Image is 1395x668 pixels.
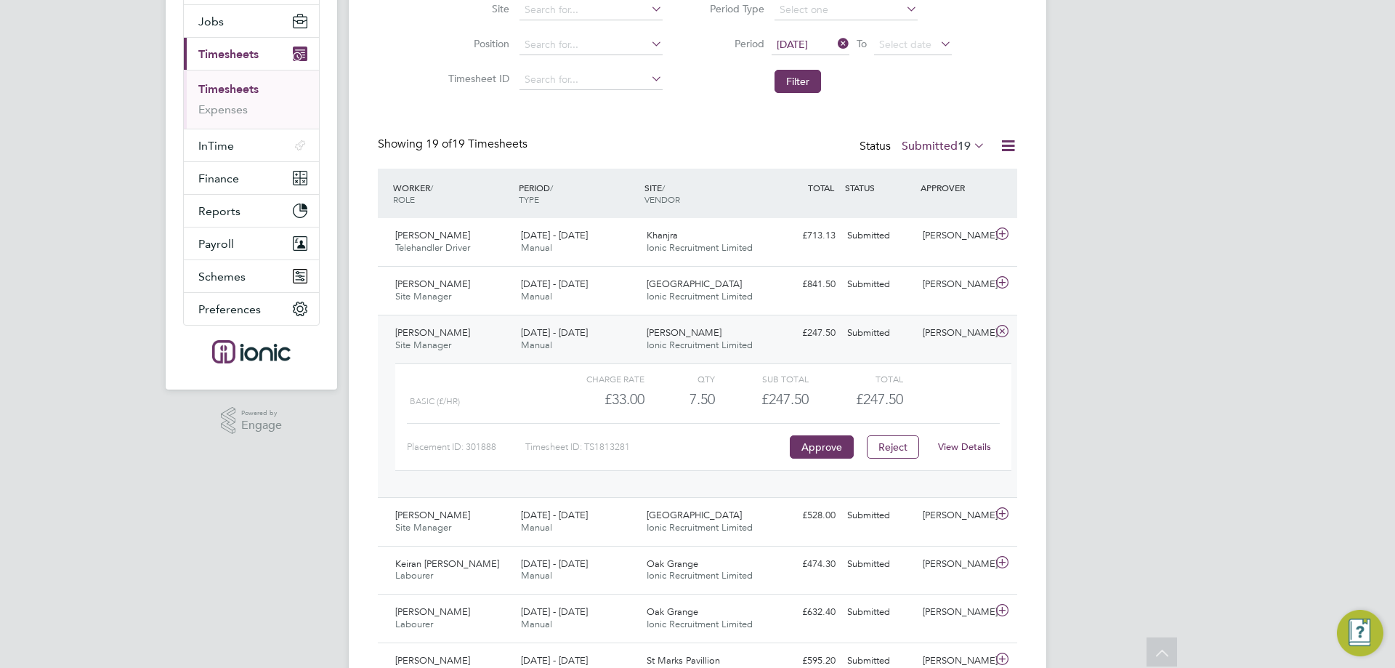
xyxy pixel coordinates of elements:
[184,293,319,325] button: Preferences
[647,605,698,618] span: Oak Grange
[662,182,665,193] span: /
[198,15,224,28] span: Jobs
[647,229,678,241] span: Khanjra
[525,435,786,459] div: Timesheet ID: TS1813281
[521,241,552,254] span: Manual
[790,435,854,459] button: Approve
[644,387,715,411] div: 7.50
[198,102,248,116] a: Expenses
[647,339,753,351] span: Ionic Recruitment Limited
[198,172,239,185] span: Finance
[407,435,525,459] div: Placement ID: 301888
[426,137,527,151] span: 19 Timesheets
[395,290,451,302] span: Site Manager
[550,182,553,193] span: /
[938,440,991,453] a: View Details
[395,521,451,534] span: Site Manager
[521,290,552,302] span: Manual
[410,396,460,406] span: Basic (£/HR)
[841,600,917,624] div: Submitted
[395,278,470,290] span: [PERSON_NAME]
[521,605,588,618] span: [DATE] - [DATE]
[519,70,663,90] input: Search for...
[917,321,992,345] div: [PERSON_NAME]
[867,435,919,459] button: Reject
[766,552,841,576] div: £474.30
[521,569,552,582] span: Manual
[647,654,720,667] span: St Marks Pavillion
[766,600,841,624] div: £632.40
[521,326,588,339] span: [DATE] - [DATE]
[515,174,641,212] div: PERIOD
[647,326,721,339] span: [PERSON_NAME]
[395,654,470,667] span: [PERSON_NAME]
[444,37,509,50] label: Position
[184,70,319,129] div: Timesheets
[917,224,992,248] div: [PERSON_NAME]
[378,137,530,152] div: Showing
[647,278,742,290] span: [GEOGRAPHIC_DATA]
[184,228,319,259] button: Payroll
[647,290,753,302] span: Ionic Recruitment Limited
[198,302,261,316] span: Preferences
[395,569,433,582] span: Labourer
[699,37,764,50] label: Period
[841,552,917,576] div: Submitted
[841,321,917,345] div: Submitted
[198,139,234,153] span: InTime
[647,509,742,521] span: [GEOGRAPHIC_DATA]
[841,174,917,201] div: STATUS
[395,229,470,241] span: [PERSON_NAME]
[184,260,319,292] button: Schemes
[184,129,319,161] button: InTime
[184,162,319,194] button: Finance
[198,270,246,283] span: Schemes
[917,273,992,297] div: [PERSON_NAME]
[521,229,588,241] span: [DATE] - [DATE]
[430,182,433,193] span: /
[766,321,841,345] div: £247.50
[879,38,931,51] span: Select date
[856,390,903,408] span: £247.50
[521,558,588,570] span: [DATE] - [DATE]
[198,82,259,96] a: Timesheets
[766,224,841,248] div: £713.13
[647,241,753,254] span: Ionic Recruitment Limited
[917,174,992,201] div: APPROVER
[644,370,715,387] div: QTY
[519,35,663,55] input: Search for...
[647,558,698,570] span: Oak Grange
[519,193,539,205] span: TYPE
[241,419,282,432] span: Engage
[395,326,470,339] span: [PERSON_NAME]
[395,618,433,630] span: Labourer
[699,2,764,15] label: Period Type
[395,509,470,521] span: [PERSON_NAME]
[521,654,588,667] span: [DATE] - [DATE]
[395,605,470,618] span: [PERSON_NAME]
[841,224,917,248] div: Submitted
[395,241,470,254] span: Telehandler Driver
[715,370,809,387] div: Sub Total
[521,278,588,290] span: [DATE] - [DATE]
[521,618,552,630] span: Manual
[958,139,971,153] span: 19
[241,407,282,419] span: Powered by
[426,137,452,151] span: 19 of
[395,339,451,351] span: Site Manager
[198,237,234,251] span: Payroll
[644,193,680,205] span: VENDOR
[221,407,283,435] a: Powered byEngage
[198,204,240,218] span: Reports
[184,195,319,227] button: Reports
[808,182,834,193] span: TOTAL
[184,5,319,37] button: Jobs
[766,504,841,528] div: £528.00
[521,509,588,521] span: [DATE] - [DATE]
[647,618,753,630] span: Ionic Recruitment Limited
[198,47,259,61] span: Timesheets
[521,339,552,351] span: Manual
[212,340,291,363] img: ionic-logo-retina.png
[775,70,821,93] button: Filter
[902,139,985,153] label: Submitted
